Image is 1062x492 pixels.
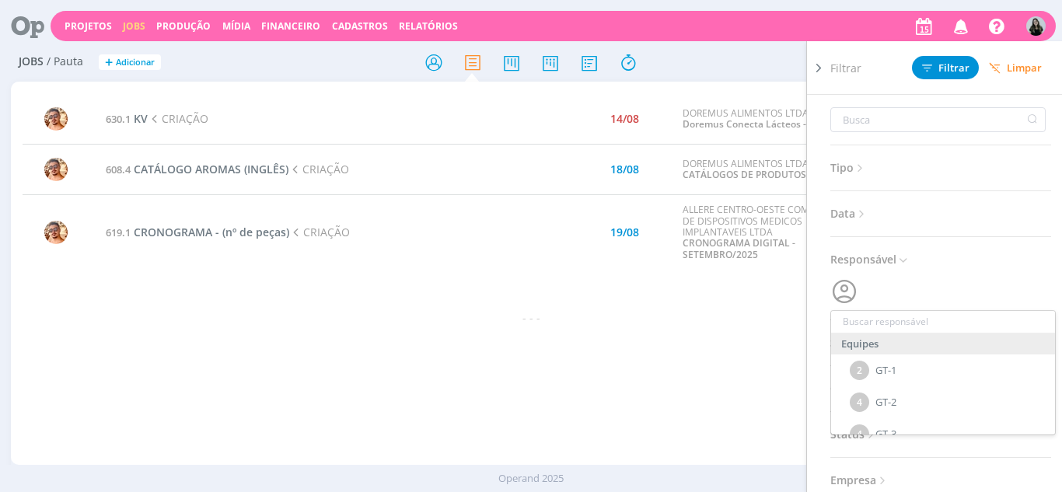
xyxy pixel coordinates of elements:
span: GT-3 [875,428,896,441]
a: 630.1KV [106,111,148,126]
button: Mídia [218,20,255,33]
input: Busca [830,107,1046,132]
span: CATÁLOGO AROMAS (INGLÊS) [134,162,288,176]
button: Jobs [118,20,150,33]
a: Jobs [123,19,145,33]
span: / Pauta [47,55,83,68]
div: 4 [850,424,869,444]
button: V [1025,12,1046,40]
span: Status [830,424,878,445]
span: Filtrar [922,63,969,73]
div: 19/08 [610,227,639,238]
span: 608.4 [106,162,131,176]
span: CRIAÇÃO [288,162,349,176]
span: Empresa [830,470,889,490]
span: 630.1 [106,112,131,126]
span: + [105,54,113,71]
div: ALLERE CENTRO-OESTE COMERCIO DE DISPOSITIVOS MEDICOS IMPLANTAVEIS LTDA [683,204,843,260]
button: +Adicionar [99,54,161,71]
button: Projetos [60,20,117,33]
a: CRONOGRAMA DIGITAL - SETEMBRO/2025 [683,236,795,260]
div: 2 [850,361,869,380]
div: 18/08 [610,164,639,175]
span: Limpar [989,62,1042,74]
div: DOREMUS ALIMENTOS LTDA [683,159,843,181]
span: GT-1 [875,365,896,377]
button: Financeiro [257,20,325,33]
a: 608.4CATÁLOGO AROMAS (INGLÊS) [106,162,288,176]
span: GT-2 [875,396,896,409]
div: 14/08 [610,113,639,124]
span: CRIAÇÃO [289,225,350,239]
span: 619.1 [106,225,131,239]
a: Produção [156,19,211,33]
span: KV [134,111,148,126]
span: Responsável [830,249,910,270]
img: V [44,158,68,181]
img: V [44,107,68,131]
button: Produção [152,20,215,33]
a: Mídia [222,19,250,33]
a: 619.1CRONOGRAMA - (nº de peças) [106,225,289,239]
button: Filtrar [912,56,979,79]
button: Cadastros [327,20,393,33]
span: Adicionar [116,58,155,68]
div: Equipes [831,333,1055,354]
a: CATÁLOGOS DE PRODUTOS INGLÊS [683,168,842,181]
input: Buscar responsável [831,311,1055,333]
a: Doremus Conecta Lácteos - 2025 [683,117,830,131]
button: Relatórios [394,20,463,33]
button: Limpar [979,57,1052,79]
img: V [44,221,68,244]
span: Data [830,204,868,224]
span: Jobs [19,55,44,68]
span: CRIAÇÃO [148,111,208,126]
img: V [1026,16,1046,36]
span: Cadastros [332,19,388,33]
a: Financeiro [261,19,320,33]
span: Tipo [830,158,867,178]
a: Relatórios [399,19,458,33]
span: CRONOGRAMA - (nº de peças) [134,225,289,239]
div: DOREMUS ALIMENTOS LTDA [683,108,843,131]
div: - - - [23,309,1040,326]
div: 4 [850,393,869,412]
a: Projetos [65,19,112,33]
